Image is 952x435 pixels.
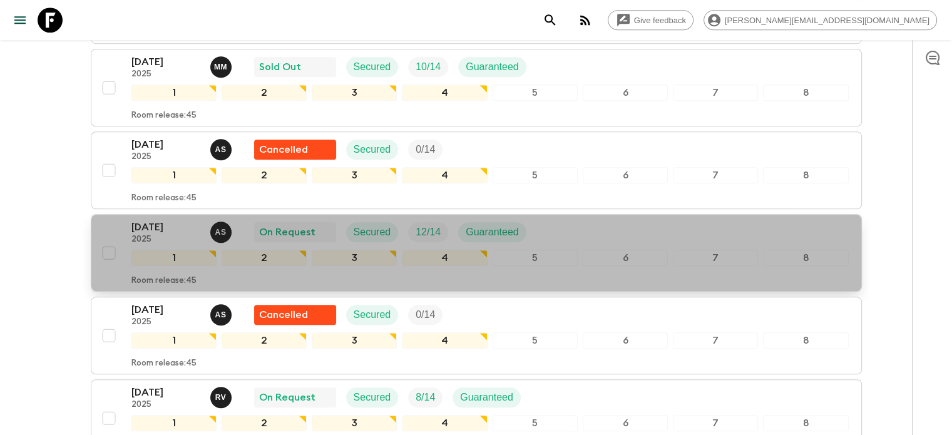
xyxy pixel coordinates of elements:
div: 8 [763,84,848,101]
div: 5 [493,167,578,183]
button: AS [210,222,234,243]
p: Secured [354,225,391,240]
button: MM [210,56,234,78]
p: Secured [354,59,391,74]
button: [DATE]2025Mariana MartinsSold OutSecuredTrip FillGuaranteed12345678Room release:45 [91,49,862,126]
p: 8 / 14 [416,390,435,405]
div: Flash Pack cancellation [254,305,336,325]
div: 7 [673,167,758,183]
p: Sold Out [259,59,301,74]
p: 2025 [131,152,200,162]
p: Room release: 45 [131,193,197,203]
div: 8 [763,250,848,266]
p: A S [215,145,227,155]
div: Trip Fill [408,140,443,160]
p: 2025 [131,235,200,245]
p: [DATE] [131,54,200,69]
p: Secured [354,142,391,157]
p: 2025 [131,69,200,79]
div: 2 [222,415,307,431]
div: 5 [493,332,578,349]
div: 8 [763,167,848,183]
p: Cancelled [259,307,308,322]
div: 7 [673,332,758,349]
button: [DATE]2025Anne SgrazzuttiFlash Pack cancellationSecuredTrip Fill12345678Room release:45 [91,297,862,374]
div: 6 [583,84,668,101]
div: 2 [222,250,307,266]
p: On Request [259,390,315,405]
div: 3 [312,250,397,266]
div: Secured [346,57,399,77]
button: menu [8,8,33,33]
div: 3 [312,415,397,431]
p: [DATE] [131,220,200,235]
div: 7 [673,250,758,266]
div: 4 [402,167,487,183]
div: Secured [346,140,399,160]
p: [DATE] [131,137,200,152]
span: Give feedback [627,16,693,25]
p: Guaranteed [466,225,519,240]
span: Anne Sgrazzutti [210,308,234,318]
button: RV [210,387,234,408]
div: 1 [131,84,217,101]
p: 2025 [131,317,200,327]
div: 8 [763,415,848,431]
p: On Request [259,225,315,240]
button: [DATE]2025Anne SgrazzuttiFlash Pack cancellationSecuredTrip Fill12345678Room release:45 [91,131,862,209]
p: 10 / 14 [416,59,441,74]
div: 5 [493,84,578,101]
div: 6 [583,167,668,183]
div: Secured [346,222,399,242]
button: search adventures [538,8,563,33]
div: 5 [493,250,578,266]
div: 6 [583,250,668,266]
div: 4 [402,84,487,101]
p: Guaranteed [466,59,519,74]
p: 0 / 14 [416,307,435,322]
div: 2 [222,167,307,183]
button: AS [210,139,234,160]
div: Trip Fill [408,305,443,325]
span: Anne Sgrazzutti [210,225,234,235]
p: [DATE] [131,385,200,400]
span: [PERSON_NAME][EMAIL_ADDRESS][DOMAIN_NAME] [718,16,936,25]
div: 1 [131,332,217,349]
div: [PERSON_NAME][EMAIL_ADDRESS][DOMAIN_NAME] [704,10,937,30]
div: 2 [222,84,307,101]
div: 7 [673,84,758,101]
div: Secured [346,305,399,325]
div: 8 [763,332,848,349]
div: Secured [346,387,399,407]
p: Secured [354,390,391,405]
p: A S [215,310,227,320]
div: 3 [312,84,397,101]
button: [DATE]2025Anne SgrazzuttiOn RequestSecuredTrip FillGuaranteed12345678Room release:45 [91,214,862,292]
div: 4 [402,415,487,431]
div: 1 [131,167,217,183]
p: 12 / 14 [416,225,441,240]
span: Rita Vogel [210,391,234,401]
button: AS [210,304,234,325]
div: 4 [402,332,487,349]
div: 2 [222,332,307,349]
div: 3 [312,167,397,183]
span: Anne Sgrazzutti [210,143,234,153]
p: Secured [354,307,391,322]
p: A S [215,227,227,237]
div: 4 [402,250,487,266]
div: 1 [131,415,217,431]
div: 5 [493,415,578,431]
div: Trip Fill [408,57,448,77]
p: Guaranteed [460,390,513,405]
div: Trip Fill [408,387,443,407]
div: 1 [131,250,217,266]
div: 6 [583,332,668,349]
p: R V [215,392,227,402]
div: Trip Fill [408,222,448,242]
a: Give feedback [608,10,694,30]
div: Flash Pack cancellation [254,140,336,160]
div: 7 [673,415,758,431]
p: 0 / 14 [416,142,435,157]
p: [DATE] [131,302,200,317]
